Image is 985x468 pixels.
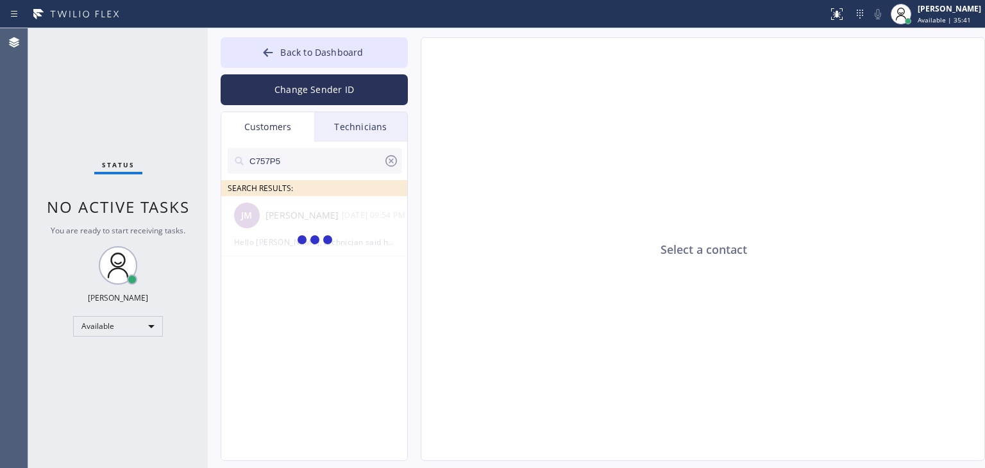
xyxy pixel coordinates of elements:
[918,15,971,24] span: Available | 35:41
[228,183,293,194] span: SEARCH RESULTS:
[47,196,190,217] span: No active tasks
[221,112,314,142] div: Customers
[221,37,408,68] button: Back to Dashboard
[73,316,163,337] div: Available
[51,225,185,236] span: You are ready to start receiving tasks.
[102,160,135,169] span: Status
[88,292,148,303] div: [PERSON_NAME]
[869,5,887,23] button: Mute
[314,112,407,142] div: Technicians
[918,3,981,14] div: [PERSON_NAME]
[248,148,383,174] input: Search
[280,46,363,58] span: Back to Dashboard
[221,74,408,105] button: Change Sender ID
